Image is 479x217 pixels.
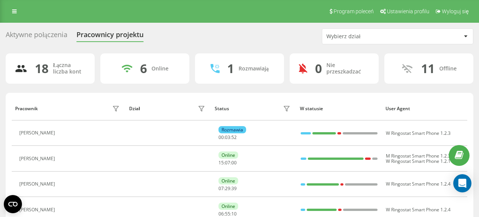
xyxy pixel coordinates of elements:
span: M Ringostat Smart Phone 1.2.3 [386,153,451,159]
div: : : [218,160,237,165]
span: 07 [218,185,224,192]
span: 55 [225,211,230,217]
div: W statusie [300,106,378,111]
div: Online [218,151,238,159]
div: 0 [315,61,322,76]
div: User Agent [385,106,464,111]
div: [PERSON_NAME] [19,207,57,212]
div: 11 [421,61,435,76]
div: 18 [35,61,48,76]
span: 15 [218,159,224,166]
span: Wyloguj się [442,8,469,14]
span: 10 [231,211,237,217]
span: 39 [231,185,237,192]
span: Program poleceń [334,8,374,14]
div: Wybierz dział [326,33,417,40]
span: W Ringostat Smart Phone 1.2.4 [386,181,451,187]
span: 07 [225,159,230,166]
div: Pracownik [15,106,38,111]
span: Ustawienia profilu [387,8,429,14]
span: 29 [225,185,230,192]
div: : : [218,135,237,140]
div: Rozmawia [218,126,246,133]
div: Nie przeszkadzać [326,62,370,75]
span: 52 [231,134,237,141]
div: Aktywne połączenia [6,31,67,42]
span: 00 [218,134,224,141]
button: Open CMP widget [4,195,22,213]
span: W Ringostat Smart Phone 1.2.1 [386,158,451,164]
div: Open Intercom Messenger [453,174,471,192]
div: Łączna liczba kont [53,62,86,75]
div: 1 [227,61,234,76]
div: Pracownicy projektu [76,31,144,42]
span: W Ringostat Smart Phone 1.2.3 [386,130,451,136]
span: 06 [218,211,224,217]
div: Online [218,177,238,184]
div: Rozmawiają [239,66,269,72]
div: : : [218,211,237,217]
div: Online [151,66,169,72]
span: 00 [231,159,237,166]
div: [PERSON_NAME] [19,130,57,136]
div: [PERSON_NAME] [19,156,57,161]
div: Offline [439,66,457,72]
span: W Ringostat Smart Phone 1.2.4 [386,206,451,213]
span: 03 [225,134,230,141]
div: Online [218,203,238,210]
div: : : [218,186,237,191]
div: 6 [140,61,147,76]
div: Dział [129,106,140,111]
div: [PERSON_NAME] [19,181,57,187]
div: Status [215,106,229,111]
